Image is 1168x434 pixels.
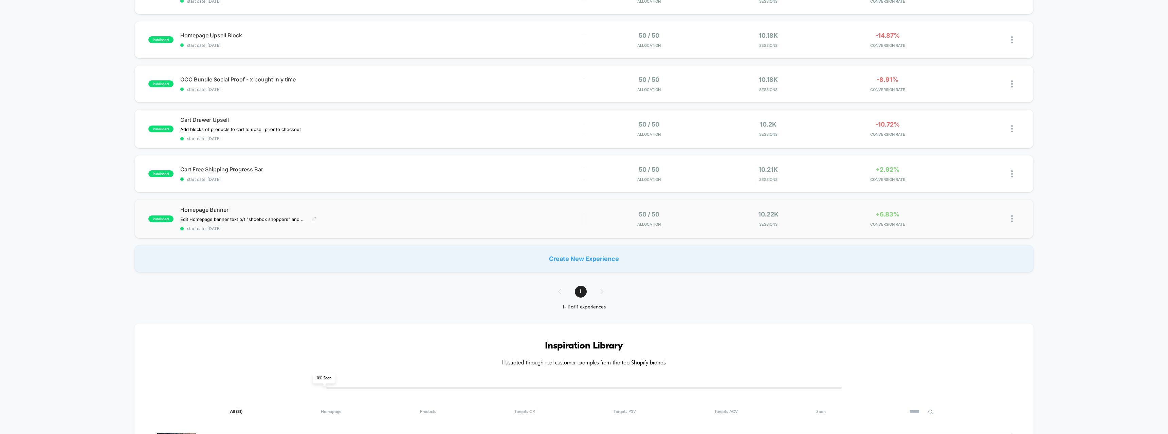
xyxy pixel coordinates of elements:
span: Allocation [637,43,661,48]
span: Sessions [710,222,826,227]
span: Homepage Upsell Block [180,32,584,39]
img: close [1011,80,1013,88]
span: published [148,36,174,43]
span: 50 / 50 [639,166,659,173]
span: Sessions [710,132,826,137]
span: +2.92% [876,166,899,173]
span: -10.72% [875,121,900,128]
span: OCC Bundle Social Proof - x bought in y time [180,76,584,83]
span: CONVERSION RATE [829,222,945,227]
span: start date: [DATE] [180,87,584,92]
span: start date: [DATE] [180,177,584,182]
span: Targets AOV [714,409,738,414]
span: CONVERSION RATE [829,43,945,48]
img: close [1011,125,1013,132]
span: All [230,409,242,414]
span: 50 / 50 [639,211,659,218]
span: Allocation [637,222,661,227]
span: Sessions [710,43,826,48]
span: 10.2k [760,121,777,128]
span: Allocation [637,132,661,137]
span: Seen [816,409,826,414]
span: Edit Homepage banner text b/t "shoebox shoppers" and "ministry shoppers" [180,216,306,222]
span: 50 / 50 [639,76,659,83]
img: close [1011,215,1013,222]
span: -14.87% [875,32,900,39]
span: Sessions [710,177,826,182]
span: 10.18k [759,76,778,83]
span: start date: [DATE] [180,43,584,48]
span: published [148,170,174,177]
span: Add blocks of products to cart to upsell prior to checkout [180,127,301,132]
h4: Illustrated through real customer examples from the top Shopify brands [155,360,1014,366]
img: close [1011,170,1013,177]
span: 50 / 50 [639,32,659,39]
span: CONVERSION RATE [829,177,945,182]
span: Homepage [321,409,342,414]
span: 1 [575,286,587,298]
span: Allocation [637,177,661,182]
span: CONVERSION RATE [829,87,945,92]
span: +6.83% [876,211,899,218]
span: 10.21k [759,166,778,173]
span: Cart Free Shipping Progress Bar [180,166,584,173]
h3: Inspiration Library [155,341,1014,352]
img: close [1011,36,1013,43]
span: start date: [DATE] [180,136,584,141]
span: 0 % Seen [313,373,335,383]
span: published [148,126,174,132]
span: Products [420,409,436,414]
span: 10.18k [759,32,778,39]
span: Sessions [710,87,826,92]
span: Targets CR [514,409,535,414]
span: -8.91% [877,76,898,83]
span: Cart Drawer Upsell [180,116,584,123]
span: published [148,215,174,222]
span: ( 31 ) [236,410,242,414]
span: 50 / 50 [639,121,659,128]
span: CONVERSION RATE [829,132,945,137]
span: start date: [DATE] [180,226,584,231]
span: Targets PSV [614,409,636,414]
span: 10.22k [758,211,779,218]
div: Create New Experience [134,245,1034,272]
div: 1 - 11 of 11 experiences [551,304,617,310]
span: Allocation [637,87,661,92]
span: published [148,80,174,87]
span: Homepage Banner [180,206,584,213]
